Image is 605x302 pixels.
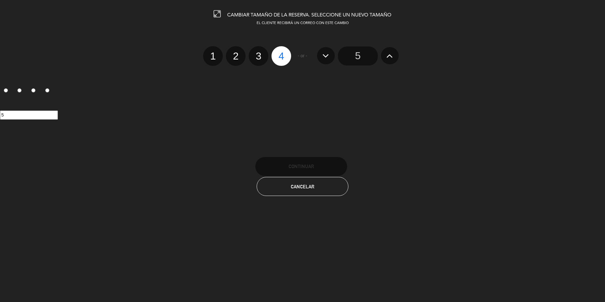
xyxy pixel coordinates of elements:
label: 2 [14,86,28,97]
label: 1 [203,46,223,66]
input: 1 [4,88,8,92]
span: Cancelar [291,184,314,189]
button: Continuar [255,157,347,176]
span: Continuar [289,164,314,169]
input: 2 [17,88,22,92]
label: 2 [226,46,246,66]
label: 4 [41,86,55,97]
label: 3 [28,86,42,97]
label: 3 [249,46,268,66]
span: - or - [298,52,307,60]
label: 4 [271,46,291,66]
span: EL CLIENTE RECIBIRÁ UN CORREO CON ESTE CAMBIO [257,22,349,25]
input: 4 [45,88,49,92]
span: CAMBIAR TAMAÑO DE LA RESERVA. SELECCIONE UN NUEVO TAMAÑO [227,13,391,18]
button: Cancelar [257,177,348,196]
input: 3 [31,88,35,92]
